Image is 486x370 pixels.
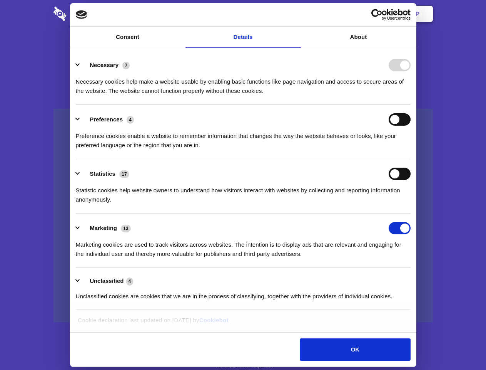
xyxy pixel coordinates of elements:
a: Login [349,2,382,26]
img: logo [76,10,87,19]
button: Statistics (17) [76,168,134,180]
button: OK [300,338,410,361]
span: 13 [121,225,131,232]
div: Marketing cookies are used to track visitors across websites. The intention is to display ads tha... [76,234,411,259]
span: 17 [119,170,129,178]
a: Contact [312,2,347,26]
a: Usercentrics Cookiebot - opens in a new window [343,9,411,20]
span: 4 [126,277,134,285]
a: About [301,27,416,48]
button: Unclassified (4) [76,276,138,286]
a: Cookiebot [199,317,229,323]
h1: Eliminate Slack Data Loss. [53,35,433,62]
iframe: Drift Widget Chat Controller [448,331,477,361]
button: Marketing (13) [76,222,136,234]
button: Preferences (4) [76,113,139,126]
a: Details [185,27,301,48]
label: Statistics [90,170,115,177]
label: Preferences [90,116,123,123]
a: Wistia video thumbnail [53,109,433,323]
div: Necessary cookies help make a website usable by enabling basic functions like page navigation and... [76,71,411,96]
div: Preference cookies enable a website to remember information that changes the way the website beha... [76,126,411,150]
div: Statistic cookies help website owners to understand how visitors interact with websites by collec... [76,180,411,204]
div: Unclassified cookies are cookies that we are in the process of classifying, together with the pro... [76,286,411,301]
div: Cookie declaration last updated on [DATE] by [72,316,414,331]
span: 4 [127,116,134,124]
label: Necessary [90,62,119,68]
a: Consent [70,27,185,48]
img: logo-wordmark-white-trans-d4663122ce5f474addd5e946df7df03e33cb6a1c49d2221995e7729f52c070b2.svg [53,7,119,21]
h4: Auto-redaction of sensitive data, encrypted data sharing and self-destructing private chats. Shar... [53,70,433,96]
a: Pricing [226,2,259,26]
span: 7 [122,62,130,69]
button: Necessary (7) [76,59,135,71]
label: Marketing [90,225,117,231]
